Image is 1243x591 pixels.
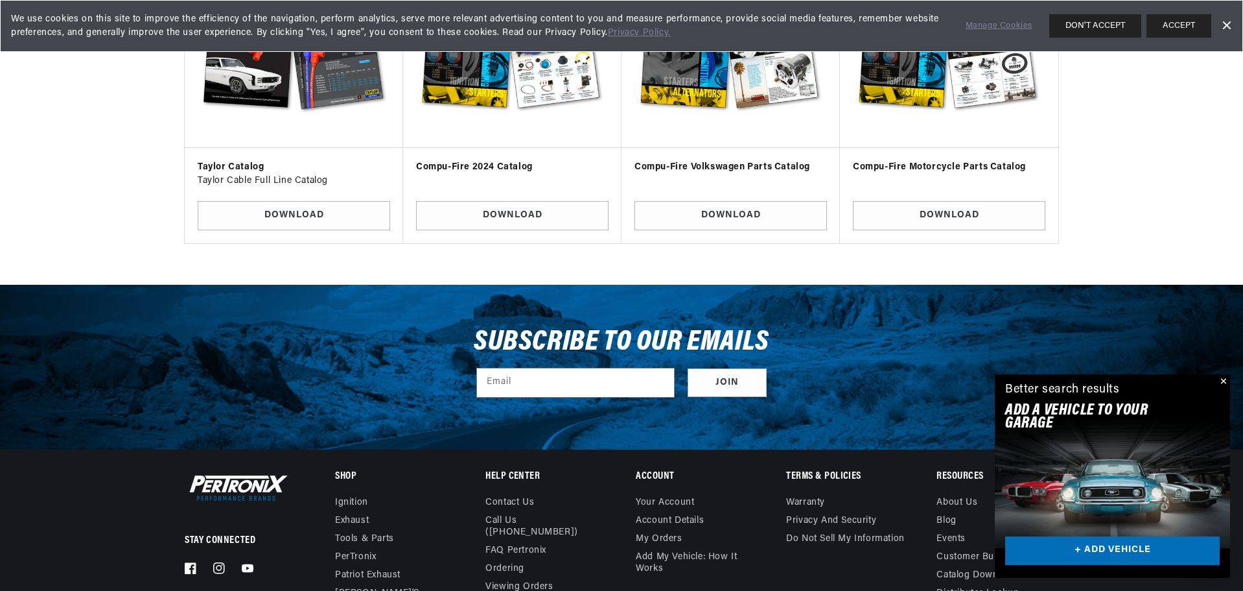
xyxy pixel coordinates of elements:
a: Your account [636,497,694,512]
a: Events [936,530,966,548]
a: + ADD VEHICLE [1005,537,1220,566]
a: Dismiss Banner [1216,16,1236,36]
h3: Subscribe to our emails [474,330,769,355]
a: Download [853,201,1045,230]
a: Privacy Policy. [608,28,671,38]
button: Close [1214,374,1230,390]
a: Ignition [335,497,368,512]
a: Warranty [786,497,825,512]
h3: Compu-Fire 2024 Catalog [416,161,609,174]
a: Account details [636,512,704,530]
span: We use cookies on this site to improve the efficiency of the navigation, perform analytics, serve... [11,12,947,40]
a: Patriot Exhaust [335,566,401,585]
a: Download [416,201,609,230]
a: Add My Vehicle: How It Works [636,548,757,578]
a: Blog [936,512,956,530]
button: Subscribe [688,368,767,398]
a: My orders [636,530,682,548]
a: Privacy and Security [786,512,876,530]
a: Do not sell my information [786,530,905,548]
a: PerTronix [335,548,376,566]
a: Exhaust [335,512,369,530]
a: Customer Builds [936,548,1009,566]
input: Email [477,368,674,397]
a: About Us [936,497,977,512]
div: Better search results [1005,381,1120,400]
a: Manage Cookies [966,19,1032,33]
a: Catalog Downloads [936,566,1021,585]
a: Download [634,201,827,230]
h3: Taylor Catalog [198,161,390,174]
a: Call Us ([PHONE_NUMBER]) [485,512,597,542]
a: FAQ Pertronix [485,542,546,560]
a: Contact us [485,497,534,512]
p: Taylor Cable Full Line Catalog [198,174,390,188]
a: Tools & Parts [335,530,394,548]
a: Ordering [485,560,524,578]
button: ACCEPT [1146,14,1211,38]
button: DON'T ACCEPT [1049,14,1141,38]
h3: Compu-Fire Motorcycle Parts Catalog [853,161,1045,174]
img: Pertronix [185,472,288,503]
p: Stay Connected [185,534,293,548]
a: Download [198,201,390,230]
h2: Add A VEHICLE to your garage [1005,404,1187,431]
h3: Compu-Fire Volkswagen Parts Catalog [634,161,827,174]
